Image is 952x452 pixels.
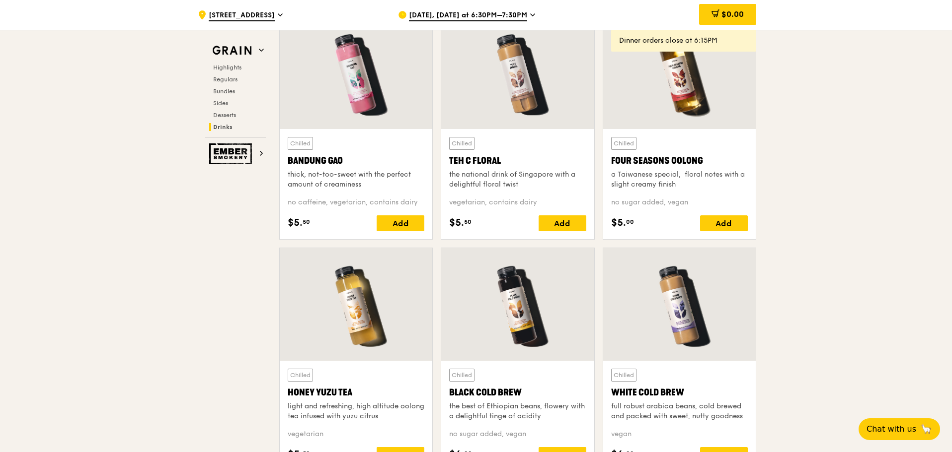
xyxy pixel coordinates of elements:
span: Drinks [213,124,233,130]
div: Chilled [611,369,636,382]
div: Add [377,215,424,231]
div: vegetarian [288,429,424,439]
span: $5. [449,215,464,230]
span: $5. [611,215,626,230]
div: Chilled [449,369,475,382]
div: vegan [611,429,748,439]
div: Teh C Floral [449,154,586,168]
div: Chilled [611,137,636,150]
div: Honey Yuzu Tea [288,386,424,399]
div: White Cold Brew [611,386,748,399]
div: Chilled [288,137,313,150]
button: Chat with us🦙 [859,418,940,440]
span: [DATE], [DATE] at 6:30PM–7:30PM [409,10,527,21]
div: Four Seasons Oolong [611,154,748,168]
span: Bundles [213,88,235,95]
div: the best of Ethiopian beans, flowery with a delightful tinge of acidity [449,401,586,421]
div: no sugar added, vegan [611,197,748,207]
div: Bandung Gao [288,154,424,168]
span: 50 [303,218,310,226]
div: Chilled [449,137,475,150]
span: 00 [626,218,634,226]
span: $0.00 [721,9,744,19]
div: no caffeine, vegetarian, contains dairy [288,197,424,207]
div: the national drink of Singapore with a delightful floral twist [449,170,586,190]
div: Add [539,215,586,231]
span: 50 [464,218,472,226]
div: vegetarian, contains dairy [449,197,586,207]
span: Regulars [213,76,238,83]
div: thick, not-too-sweet with the perfect amount of creaminess [288,170,424,190]
span: [STREET_ADDRESS] [209,10,275,21]
span: Chat with us [867,423,916,435]
div: Dinner orders close at 6:15PM [619,36,748,46]
span: 🦙 [920,423,932,435]
span: Sides [213,100,228,107]
img: Ember Smokery web logo [209,143,255,164]
div: Chilled [288,369,313,382]
span: $5. [288,215,303,230]
div: no sugar added, vegan [449,429,586,439]
div: Add [700,215,748,231]
span: Highlights [213,64,241,71]
span: Desserts [213,112,236,119]
div: full robust arabica beans, cold brewed and packed with sweet, nutty goodness [611,401,748,421]
div: light and refreshing, high altitude oolong tea infused with yuzu citrus [288,401,424,421]
div: a Taiwanese special, floral notes with a slight creamy finish [611,170,748,190]
div: Black Cold Brew [449,386,586,399]
img: Grain web logo [209,42,255,60]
